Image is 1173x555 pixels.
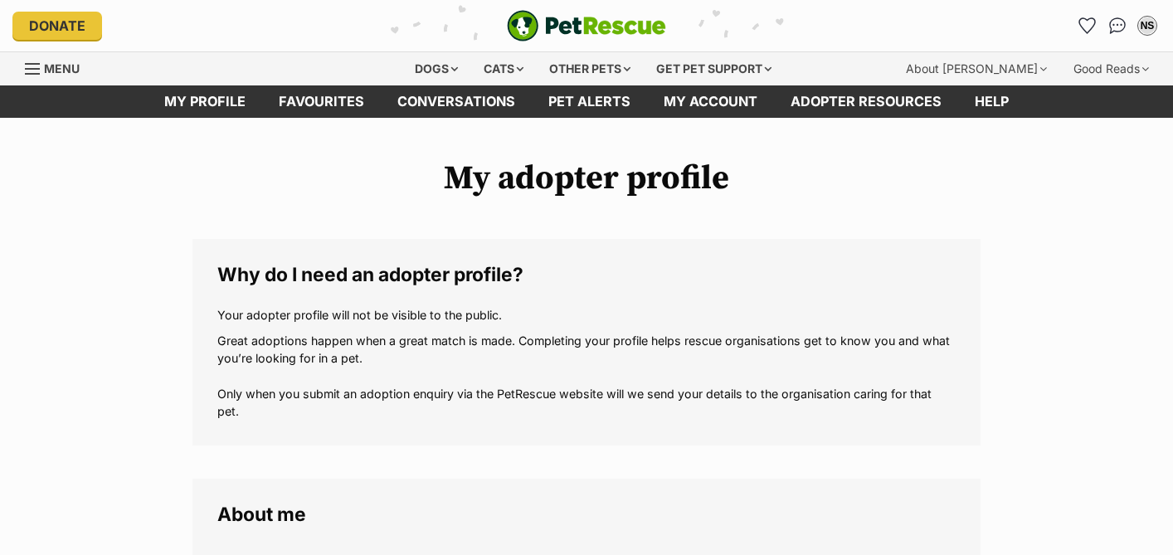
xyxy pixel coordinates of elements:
div: Other pets [538,52,642,85]
span: Menu [44,61,80,75]
fieldset: Why do I need an adopter profile? [192,239,981,445]
a: Pet alerts [532,85,647,118]
a: conversations [381,85,532,118]
div: Good Reads [1062,52,1161,85]
a: PetRescue [507,10,666,41]
a: Menu [25,52,91,82]
a: Favourites [262,85,381,118]
a: Conversations [1104,12,1131,39]
div: Dogs [403,52,470,85]
legend: About me [217,504,956,525]
div: NS [1139,17,1156,34]
p: Your adopter profile will not be visible to the public. [217,306,956,324]
img: logo-e224e6f780fb5917bec1dbf3a21bbac754714ae5b6737aabdf751b685950b380.svg [507,10,666,41]
a: Adopter resources [774,85,958,118]
legend: Why do I need an adopter profile? [217,264,956,285]
a: My profile [148,85,262,118]
h1: My adopter profile [192,159,981,197]
a: Donate [12,12,102,40]
a: My account [647,85,774,118]
div: Get pet support [645,52,783,85]
img: chat-41dd97257d64d25036548639549fe6c8038ab92f7586957e7f3b1b290dea8141.svg [1109,17,1127,34]
ul: Account quick links [1074,12,1161,39]
button: My account [1134,12,1161,39]
a: Favourites [1074,12,1101,39]
div: About [PERSON_NAME] [894,52,1059,85]
p: Great adoptions happen when a great match is made. Completing your profile helps rescue organisat... [217,332,956,421]
a: Help [958,85,1025,118]
div: Cats [472,52,535,85]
